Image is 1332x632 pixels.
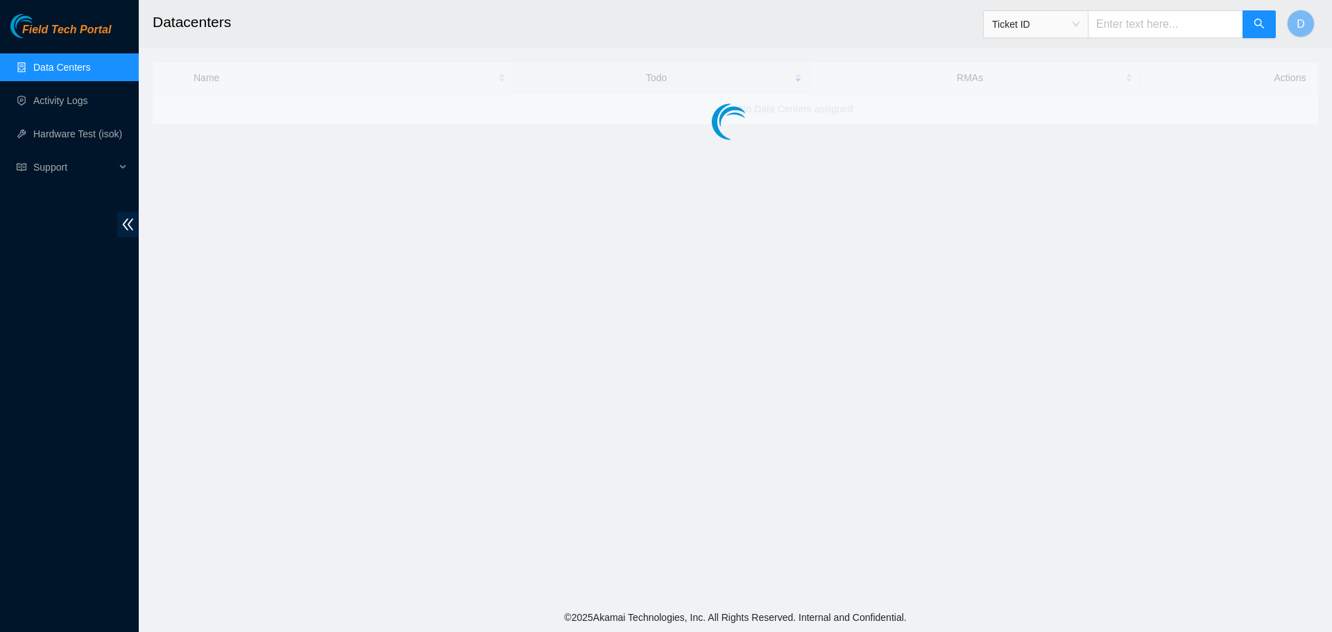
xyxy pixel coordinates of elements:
a: Activity Logs [33,95,88,106]
button: D [1287,10,1315,37]
span: D [1297,15,1305,33]
img: Akamai Technologies [10,14,70,38]
a: Hardware Test (isok) [33,128,122,139]
span: Support [33,153,115,181]
span: double-left [117,212,139,237]
span: Field Tech Portal [22,24,111,37]
span: Ticket ID [992,14,1079,35]
input: Enter text here... [1088,10,1243,38]
footer: © 2025 Akamai Technologies, Inc. All Rights Reserved. Internal and Confidential. [139,603,1332,632]
a: Data Centers [33,62,90,73]
a: Akamai TechnologiesField Tech Portal [10,25,111,43]
span: read [17,162,26,172]
span: search [1254,18,1265,31]
button: search [1243,10,1276,38]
